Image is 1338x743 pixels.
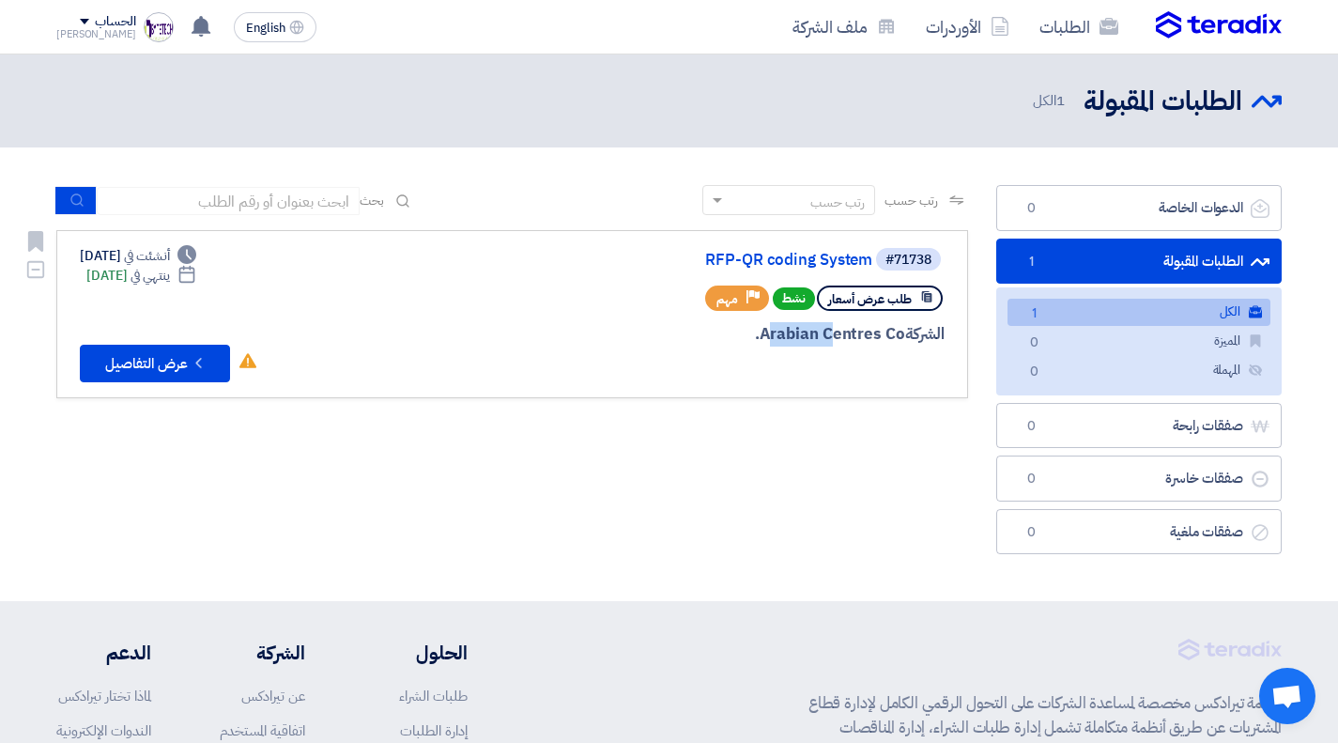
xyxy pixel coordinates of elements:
span: 0 [1020,417,1042,436]
span: 1 [1020,253,1042,271]
a: ملف الشركة [777,5,911,49]
span: طلب عرض أسعار [828,290,912,308]
li: الدعم [56,639,151,667]
span: نشط [773,287,815,310]
a: صفقات خاسرة0 [996,456,1282,502]
span: بحث [360,191,384,210]
div: الحساب [95,14,135,30]
h2: الطلبات المقبولة [1084,84,1242,120]
div: Open chat [1259,668,1315,724]
span: رتب حسب [884,191,938,210]
a: RFP-QR coding System [497,252,872,269]
img: BYTETECH_Logo__1760553445199.png [144,12,174,42]
li: الحلول [361,639,468,667]
span: الشركة [905,322,946,346]
div: [DATE] [86,266,196,286]
span: 0 [1020,523,1042,542]
a: الدعوات الخاصة0 [996,185,1282,231]
a: الكل [1007,299,1270,326]
div: [PERSON_NAME] [56,29,136,39]
div: #71738 [885,254,931,267]
span: 0 [1023,363,1045,382]
a: طلبات الشراء [399,686,468,706]
span: أنشئت في [124,246,169,266]
a: عن تيرادكس [241,686,305,706]
a: صفقات ملغية0 [996,509,1282,555]
span: ينتهي في [131,266,169,286]
button: عرض التفاصيل [80,345,230,382]
div: [DATE] [80,246,196,266]
a: لماذا تختار تيرادكس [58,686,151,706]
a: اتفاقية المستخدم [220,720,305,741]
a: صفقات رابحة0 [996,403,1282,449]
span: English [246,22,285,35]
a: الندوات الإلكترونية [56,720,151,741]
a: الطلبات المقبولة1 [996,239,1282,285]
img: Teradix logo [1156,11,1282,39]
span: 0 [1020,470,1042,488]
a: إدارة الطلبات [400,720,468,741]
span: 1 [1023,304,1045,324]
a: الأوردرات [911,5,1024,49]
div: Arabian Centres Co. [493,322,945,347]
span: 0 [1023,333,1045,353]
a: المميزة [1007,328,1270,355]
span: 1 [1056,90,1065,111]
span: 0 [1020,199,1042,218]
a: المهملة [1007,357,1270,384]
span: مهم [716,290,738,308]
button: English [234,12,316,42]
a: الطلبات [1024,5,1133,49]
span: الكل [1033,90,1069,112]
div: رتب حسب [810,193,865,212]
input: ابحث بعنوان أو رقم الطلب [97,187,360,215]
li: الشركة [208,639,305,667]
